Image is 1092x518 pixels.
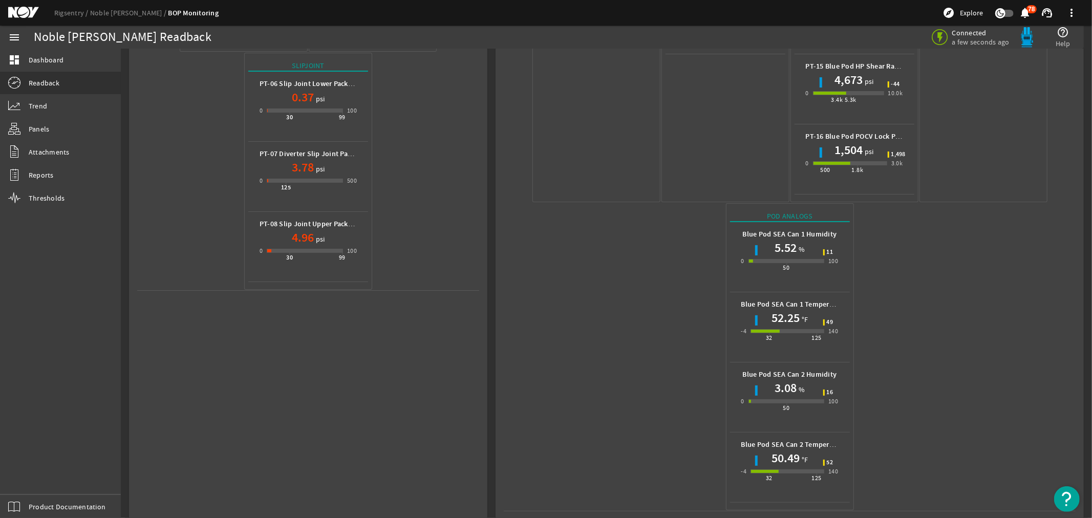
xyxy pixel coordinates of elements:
[943,7,955,19] mat-icon: explore
[90,8,168,17] a: Noble [PERSON_NAME]
[938,5,987,21] button: Explore
[800,455,808,465] span: °F
[347,176,357,186] div: 500
[260,79,395,89] b: PT-06 Slip Joint Lower Packer Air Pressure
[1017,27,1037,48] img: Bluepod.svg
[845,95,857,105] div: 5.3k
[827,319,833,326] span: 49
[741,299,847,309] b: Blue Pod SEA Can 1 Temperature
[314,234,325,244] span: psi
[834,72,863,88] h1: 4,673
[766,473,773,483] div: 32
[741,326,747,336] div: -4
[314,164,325,174] span: psi
[741,466,747,477] div: -4
[888,88,903,98] div: 10.0k
[260,246,263,256] div: 0
[827,460,833,466] span: 52
[834,142,863,158] h1: 1,504
[775,240,797,256] h1: 5.52
[806,61,930,71] b: PT-15 Blue Pod HP Shear Ram Pressure
[1059,1,1084,25] button: more_vert
[1054,486,1080,512] button: Open Resource Center
[891,158,903,168] div: 3.0k
[863,76,874,87] span: psi
[29,124,50,134] span: Panels
[29,147,70,157] span: Attachments
[806,158,809,168] div: 0
[287,252,293,263] div: 30
[828,466,838,477] div: 140
[741,440,847,449] b: Blue Pod SEA Can 2 Temperature
[29,193,65,203] span: Thresholds
[797,244,805,254] span: %
[891,81,900,88] span: -44
[952,37,1010,47] span: a few seconds ago
[772,450,800,466] h1: 50.49
[1057,26,1069,38] mat-icon: help_outline
[281,182,291,192] div: 125
[783,403,790,413] div: 50
[248,60,368,72] div: Slipjoint
[54,8,90,17] a: Rigsentry
[806,88,809,98] div: 0
[339,252,346,263] div: 99
[1041,7,1053,19] mat-icon: support_agent
[828,256,838,266] div: 100
[775,380,797,396] h1: 3.08
[772,310,800,326] h1: 52.25
[287,112,293,122] div: 30
[292,159,314,176] h1: 3.78
[260,176,263,186] div: 0
[783,263,790,273] div: 50
[347,105,357,116] div: 100
[8,31,20,44] mat-icon: menu
[806,132,919,141] b: PT-16 Blue Pod POCV Lock Pressure
[812,333,822,343] div: 125
[952,28,1010,37] span: Connected
[766,333,773,343] div: 32
[828,326,838,336] div: 140
[168,8,219,18] a: BOP Monitoring
[812,473,822,483] div: 125
[852,165,864,175] div: 1.8k
[831,95,843,105] div: 3.4k
[260,105,263,116] div: 0
[743,370,837,379] b: Blue Pod SEA Can 2 Humidity
[797,384,805,395] span: %
[292,89,314,105] h1: 0.37
[260,219,395,229] b: PT-08 Slip Joint Upper Packer Air Pressure
[827,249,833,255] span: 11
[827,390,833,396] span: 16
[314,94,325,104] span: psi
[8,54,20,66] mat-icon: dashboard
[820,165,830,175] div: 500
[292,229,314,246] h1: 4.96
[960,8,983,18] span: Explore
[828,396,838,406] div: 100
[339,112,346,122] div: 99
[891,152,906,158] span: 1,498
[1019,7,1032,19] mat-icon: notifications
[1020,8,1031,18] button: 78
[730,211,850,222] div: Pod Analogs
[347,246,357,256] div: 100
[743,229,837,239] b: Blue Pod SEA Can 1 Humidity
[800,314,808,325] span: °F
[29,502,105,512] span: Product Documentation
[741,256,744,266] div: 0
[863,146,874,157] span: psi
[741,396,744,406] div: 0
[29,78,59,88] span: Readback
[29,101,47,111] span: Trend
[260,149,423,159] b: PT-07 Diverter Slip Joint Packer Hydraulic Pressure
[1056,38,1070,49] span: Help
[29,55,63,65] span: Dashboard
[34,32,211,42] div: Noble [PERSON_NAME] Readback
[29,170,54,180] span: Reports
